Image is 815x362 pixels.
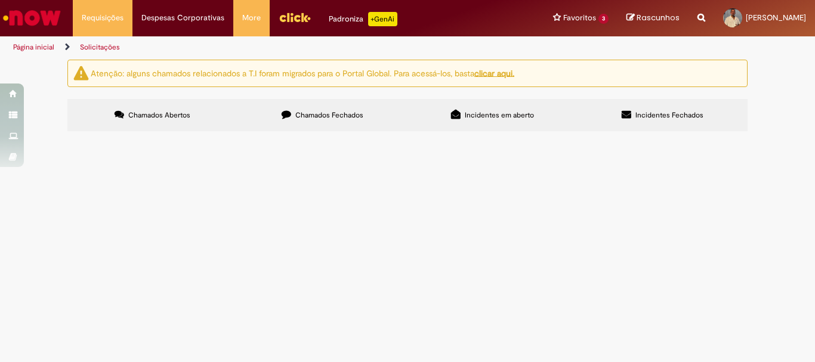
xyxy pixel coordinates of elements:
span: Chamados Fechados [295,110,363,120]
span: [PERSON_NAME] [746,13,806,23]
img: click_logo_yellow_360x200.png [279,8,311,26]
span: Favoritos [563,12,596,24]
img: ServiceNow [1,6,63,30]
span: Rascunhos [637,12,680,23]
span: Incidentes em aberto [465,110,534,120]
a: Página inicial [13,42,54,52]
ng-bind-html: Atenção: alguns chamados relacionados a T.I foram migrados para o Portal Global. Para acessá-los,... [91,67,514,78]
span: More [242,12,261,24]
a: Solicitações [80,42,120,52]
span: Chamados Abertos [128,110,190,120]
ul: Trilhas de página [9,36,535,58]
span: Despesas Corporativas [141,12,224,24]
div: Padroniza [329,12,397,26]
span: Incidentes Fechados [635,110,703,120]
span: Requisições [82,12,124,24]
a: Rascunhos [626,13,680,24]
a: clicar aqui. [474,67,514,78]
p: +GenAi [368,12,397,26]
span: 3 [598,14,609,24]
